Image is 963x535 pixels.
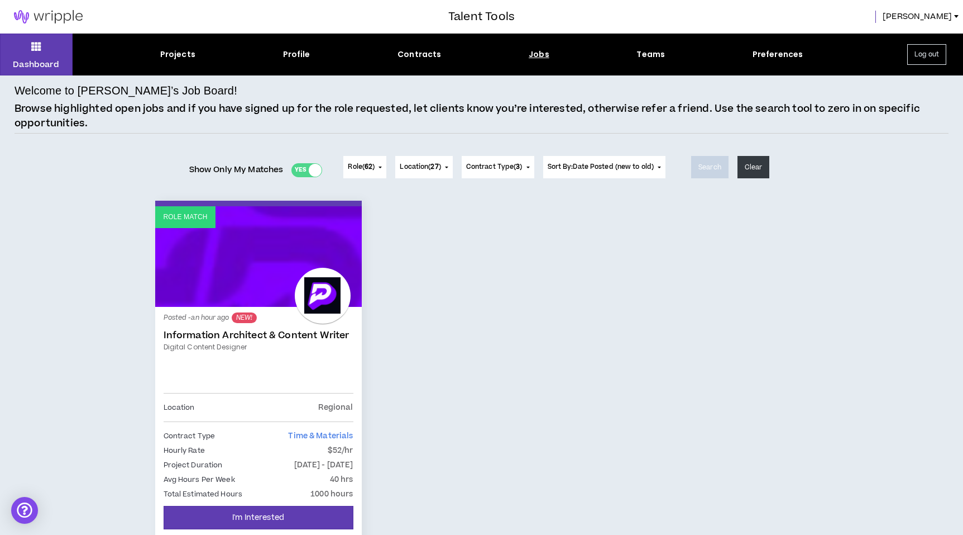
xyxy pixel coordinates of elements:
p: Contract Type [164,430,215,442]
a: Information Architect & Content Writer [164,330,353,341]
div: Profile [283,49,310,60]
div: Open Intercom Messenger [11,497,38,524]
span: 3 [516,162,520,172]
p: Regional [318,401,353,414]
a: Digital Content Designer [164,342,353,352]
h4: Welcome to [PERSON_NAME]’s Job Board! [15,82,237,99]
span: Contract Type ( ) [466,162,523,172]
div: Projects [160,49,195,60]
button: Contract Type(3) [462,156,534,178]
p: Project Duration [164,459,223,471]
p: Location [164,401,195,414]
button: Role(62) [343,156,386,178]
div: Teams [636,49,665,60]
sup: NEW! [232,313,257,323]
button: Log out [907,44,946,65]
p: Hourly Rate [164,444,205,457]
p: Posted - an hour ago [164,313,353,323]
div: Contracts [397,49,441,60]
button: Search [691,156,729,178]
p: 40 hrs [330,474,353,486]
h3: Talent Tools [448,8,515,25]
span: Role ( ) [348,162,375,172]
span: 27 [430,162,438,172]
button: Clear [737,156,770,178]
span: Show Only My Matches [189,162,284,178]
span: Location ( ) [400,162,440,172]
p: Browse highlighted open jobs and if you have signed up for the role requested, let clients know y... [15,102,948,130]
button: Location(27) [395,156,452,178]
p: [DATE] - [DATE] [294,459,353,471]
p: Total Estimated Hours [164,488,243,500]
p: Avg Hours Per Week [164,474,235,486]
p: 1000 hours [310,488,353,500]
span: I'm Interested [232,513,284,523]
p: $52/hr [328,444,353,457]
button: I'm Interested [164,506,353,529]
button: Sort By:Date Posted (new to old) [543,156,666,178]
span: Sort By: Date Posted (new to old) [548,162,654,172]
span: Time & Materials [288,430,353,442]
span: [PERSON_NAME] [883,11,952,23]
span: 62 [365,162,372,172]
a: Role Match [155,206,362,307]
p: Role Match [164,212,208,222]
p: Dashboard [13,59,59,70]
div: Preferences [753,49,803,60]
